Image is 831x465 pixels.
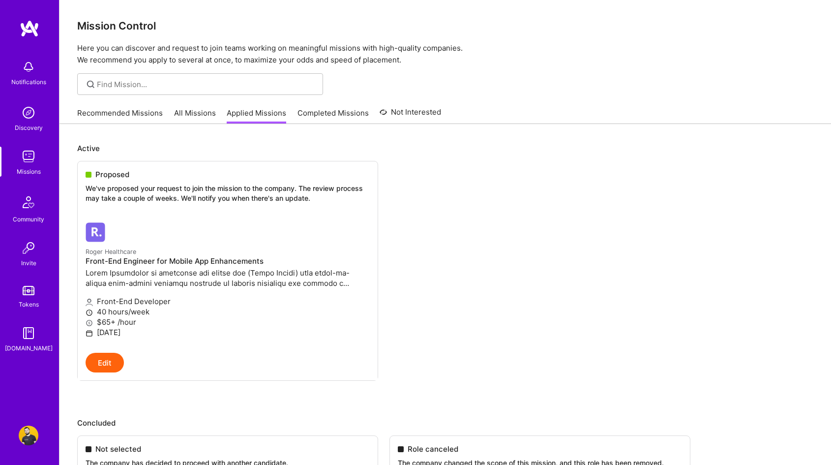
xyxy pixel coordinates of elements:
span: Proposed [95,169,129,180]
div: Notifications [11,77,46,87]
img: bell [19,57,38,77]
i: icon SearchGrey [85,79,96,90]
a: User Avatar [16,426,41,445]
a: Recommended Missions [77,108,163,124]
button: Edit [86,353,124,372]
a: All Missions [174,108,216,124]
i: icon Calendar [86,330,93,337]
div: Community [13,214,44,224]
img: Roger Healthcare company logo [86,222,105,242]
div: Invite [21,258,36,268]
p: $65+ /hour [86,317,370,327]
a: Applied Missions [227,108,286,124]
p: Here you can discover and request to join teams working on meaningful missions with high-quality ... [77,42,813,66]
img: Community [17,190,40,214]
div: Discovery [15,123,43,133]
div: Tokens [19,299,39,310]
p: Active [77,143,813,154]
img: Invite [19,238,38,258]
small: Roger Healthcare [86,248,136,255]
img: tokens [23,286,34,295]
img: User Avatar [19,426,38,445]
p: We've proposed your request to join the mission to the company. The review process may take a cou... [86,184,370,203]
i: icon Applicant [86,299,93,306]
a: Roger Healthcare company logoRoger HealthcareFront-End Engineer for Mobile App EnhancementsLorem ... [78,215,378,353]
i: icon MoneyGray [86,319,93,327]
p: Lorem Ipsumdolor si ametconse adi elitse doe (Tempo Incidi) utla etdol-ma-aliqua enim-admini veni... [86,268,370,288]
a: Not Interested [380,106,441,124]
img: discovery [19,103,38,123]
p: Concluded [77,418,813,428]
img: teamwork [19,147,38,166]
h4: Front-End Engineer for Mobile App Enhancements [86,257,370,266]
h3: Mission Control [77,20,813,32]
i: icon Clock [86,309,93,316]
input: Find Mission... [97,79,316,90]
p: 40 hours/week [86,307,370,317]
p: Front-End Developer [86,296,370,307]
img: logo [20,20,39,37]
div: [DOMAIN_NAME] [5,343,53,353]
div: Missions [17,166,41,177]
p: [DATE] [86,327,370,338]
a: Completed Missions [297,108,369,124]
img: guide book [19,323,38,343]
